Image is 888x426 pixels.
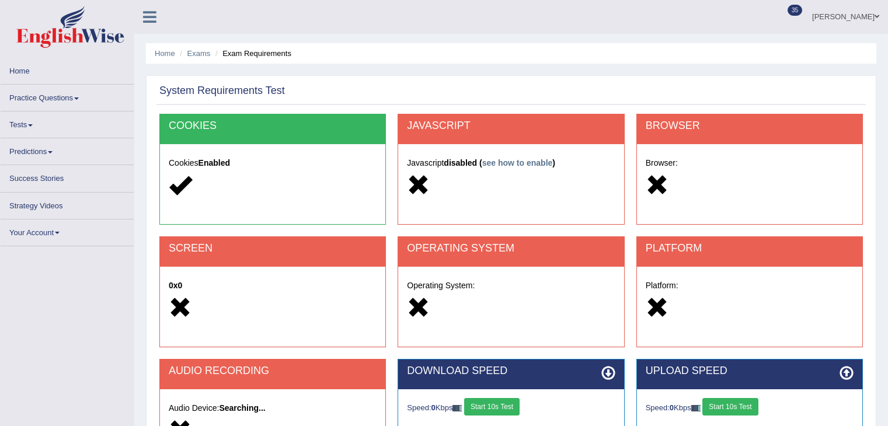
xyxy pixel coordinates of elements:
[646,281,854,290] h5: Platform:
[169,365,377,377] h2: AUDIO RECORDING
[702,398,758,415] button: Start 10s Test
[159,85,285,97] h2: System Requirements Test
[199,158,230,167] strong: Enabled
[444,158,555,167] strong: disabled ( )
[482,158,553,167] a: see how to enable
[646,365,854,377] h2: UPLOAD SPEED
[1,219,134,242] a: Your Account
[646,120,854,132] h2: BROWSER
[1,193,134,215] a: Strategy Videos
[187,49,211,58] a: Exams
[407,365,615,377] h2: DOWNLOAD SPEED
[646,243,854,254] h2: PLATFORM
[169,281,182,290] strong: 0x0
[169,120,377,132] h2: COOKIES
[1,58,134,81] a: Home
[1,138,134,161] a: Predictions
[788,5,802,16] span: 35
[691,405,701,411] img: ajax-loader-fb-connection.gif
[407,120,615,132] h2: JAVASCRIPT
[1,85,134,107] a: Practice Questions
[1,111,134,134] a: Tests
[464,398,520,415] button: Start 10s Test
[407,398,615,418] div: Speed: Kbps
[646,159,854,167] h5: Browser:
[407,281,615,290] h5: Operating System:
[169,404,377,413] h5: Audio Device:
[431,403,436,412] strong: 0
[155,49,175,58] a: Home
[407,159,615,167] h5: Javascript
[646,398,854,418] div: Speed: Kbps
[169,243,377,254] h2: SCREEN
[670,403,674,412] strong: 0
[1,165,134,188] a: Success Stories
[452,405,462,411] img: ajax-loader-fb-connection.gif
[219,403,265,413] strong: Searching...
[169,159,377,167] h5: Cookies
[213,48,291,59] li: Exam Requirements
[407,243,615,254] h2: OPERATING SYSTEM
